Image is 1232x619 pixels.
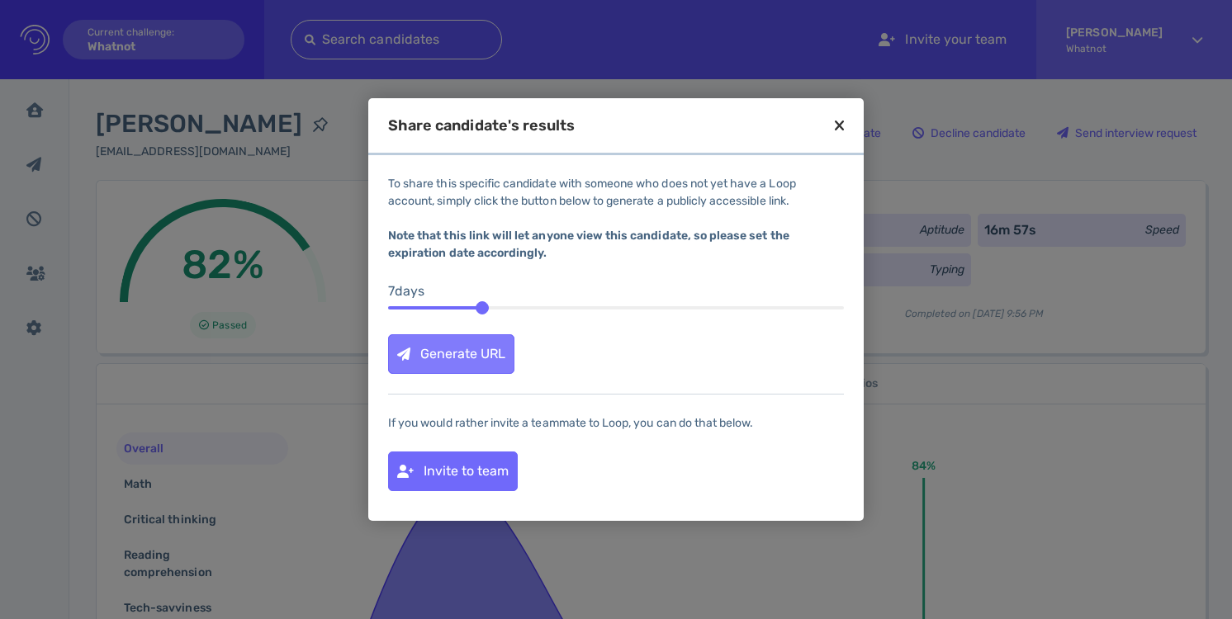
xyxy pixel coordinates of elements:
[388,451,518,491] button: Invite to team
[388,175,844,262] div: To share this specific candidate with someone who does not yet have a Loop account, simply click ...
[388,118,575,133] div: Share candidate's results
[389,452,517,490] div: Invite to team
[388,281,844,301] div: 7 day s
[388,229,789,260] b: Note that this link will let anyone view this candidate, so please set the expiration date accord...
[388,414,844,432] div: If you would rather invite a teammate to Loop, you can do that below.
[389,335,514,373] div: Generate URL
[388,334,514,374] button: Generate URL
